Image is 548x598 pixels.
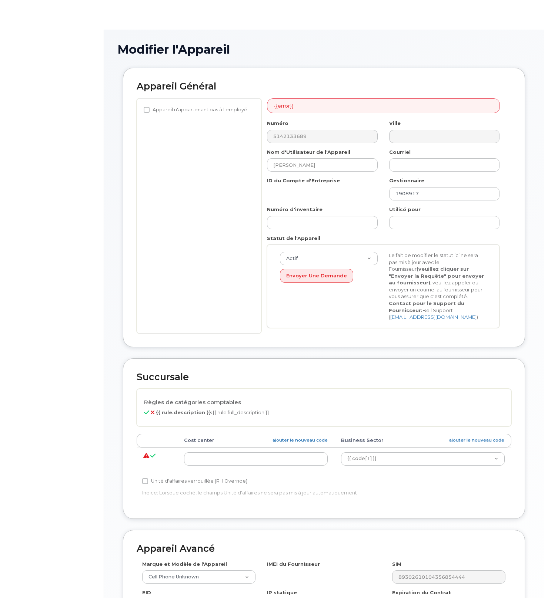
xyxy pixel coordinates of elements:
[389,120,401,127] label: Ville
[142,489,381,496] p: Indice: Lorsque coché, le champs Unité d'affaires ne sera pas mis à jour automatiquement
[267,235,320,242] label: Statut de l'Appareil
[389,187,499,200] input: Sélectionner le gestionnaire
[142,477,247,486] label: Unité d'affaires verrouillée (RH Override)
[267,177,340,184] label: ID du Compte d'Entreprise
[137,372,511,382] h2: Succursale
[137,81,511,92] h2: Appareil Général
[117,43,531,56] h1: Modifier l'Appareil
[267,149,350,156] label: Nom d'Utilisateur de l'Appareil
[334,434,511,447] th: Business Sector
[267,206,323,213] label: Numéro d'inventaire
[267,120,288,127] label: Numéro
[144,409,504,416] p: {{ rule.full_description }}
[267,561,320,568] label: IMEI du Fournisseur
[389,266,484,286] strong: (veuillez cliquer sur "Envoyer la Requête" pour envoyer au fournisseur)
[392,561,401,568] label: SIM
[142,561,227,568] label: Marque et Modèle de l'Appareil
[144,107,150,113] input: Appareil n'appartenant pas à l'employé
[389,206,421,213] label: Utilisé pour
[142,478,148,484] input: Unité d'affaires verrouillée (RH Override)
[280,269,353,283] button: Envoyer une Demande
[137,544,511,554] h2: Appareil Avancé
[273,437,328,443] a: ajouter le nouveau code
[177,434,334,447] th: Cost center
[144,105,247,114] label: Appareil n'appartenant pas à l'employé
[389,149,411,156] label: Courriel
[156,409,213,415] b: {{ rule.description }}:
[389,177,424,184] label: Gestionnaire
[383,252,492,321] div: Le fait de modifier le statut ici ne sera pas mis à jour avec le Fournisseur , veuillez appeler o...
[144,399,504,406] h4: Règles de catégories comptables
[267,98,500,114] div: {{error}}
[390,314,477,320] a: [EMAIL_ADDRESS][DOMAIN_NAME]
[267,589,297,596] label: IP statique
[142,589,151,596] label: EID
[389,300,464,313] strong: Contact pour le Support du Fournisseur:
[392,589,451,596] label: Expiration du Contrat
[449,437,504,443] a: ajouter le nouveau code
